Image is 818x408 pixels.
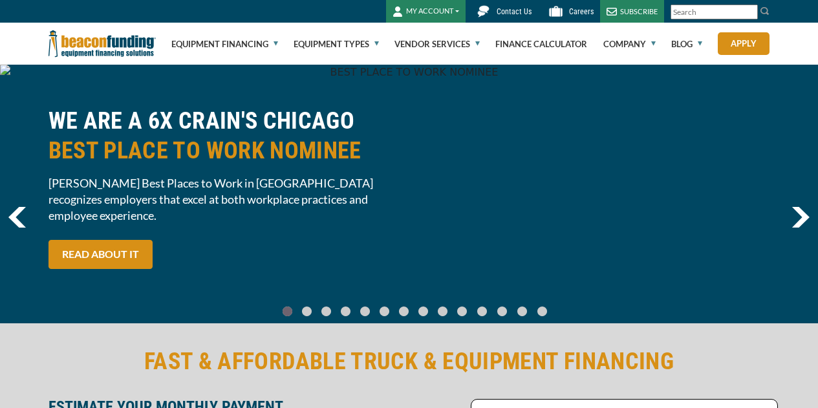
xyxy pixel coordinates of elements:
a: READ ABOUT IT [48,240,153,269]
a: Blog [671,23,702,65]
a: Go To Slide 0 [280,306,296,317]
a: Go To Slide 2 [319,306,334,317]
span: BEST PLACE TO WORK NOMINEE [48,136,402,166]
a: Go To Slide 8 [435,306,451,317]
img: Search [760,6,770,16]
a: Go To Slide 1 [299,306,315,317]
a: Go To Slide 4 [358,306,373,317]
a: Equipment Types [294,23,379,65]
span: [PERSON_NAME] Best Places to Work in [GEOGRAPHIC_DATA] recognizes employers that excel at both wo... [48,175,402,224]
a: Go To Slide 10 [474,306,490,317]
a: Company [603,23,656,65]
span: Contact Us [497,7,532,16]
a: Go To Slide 3 [338,306,354,317]
a: Apply [718,32,770,55]
a: Vendor Services [394,23,480,65]
img: Right Navigator [791,207,810,228]
a: previous [8,207,26,228]
a: next [791,207,810,228]
h2: WE ARE A 6X CRAIN'S CHICAGO [48,106,402,166]
a: Go To Slide 12 [514,306,530,317]
a: Go To Slide 11 [494,306,510,317]
a: Finance Calculator [495,23,587,65]
a: Equipment Financing [171,23,278,65]
img: Left Navigator [8,207,26,228]
a: Go To Slide 6 [396,306,412,317]
input: Search [671,5,758,19]
img: Beacon Funding Corporation logo [48,23,156,65]
h2: FAST & AFFORDABLE TRUCK & EQUIPMENT FINANCING [48,347,770,376]
a: Go To Slide 7 [416,306,431,317]
span: Careers [569,7,594,16]
a: Go To Slide 5 [377,306,393,317]
a: Go To Slide 13 [534,306,550,317]
a: Go To Slide 9 [455,306,470,317]
a: Clear search text [744,7,755,17]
